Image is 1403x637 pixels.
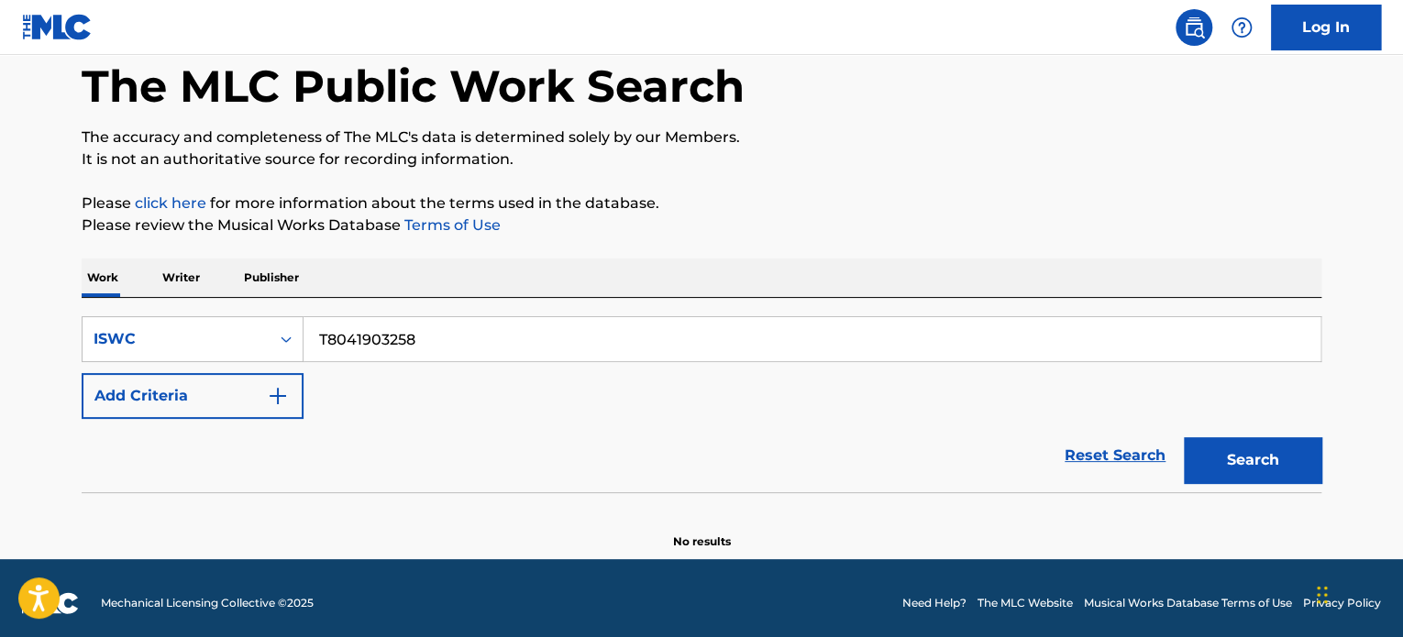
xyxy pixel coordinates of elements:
iframe: Chat Widget [1311,549,1403,637]
a: click here [135,194,206,212]
div: ISWC [94,328,259,350]
p: Please for more information about the terms used in the database. [82,192,1321,214]
p: Publisher [238,258,304,297]
img: help [1231,16,1253,38]
p: Please review the Musical Works Database [82,214,1321,236]
h1: The MLC Public Work Search [82,59,745,114]
span: Mechanical Licensing Collective © 2025 [101,595,314,611]
div: Help [1223,9,1260,46]
button: Add Criteria [82,373,304,419]
a: Public Search [1176,9,1212,46]
p: Work [82,258,124,297]
a: Need Help? [902,595,967,611]
button: Search [1184,437,1321,483]
img: 9d2ae6d4665cec9f34b9.svg [267,385,289,407]
p: No results [673,511,731,550]
img: MLC Logo [22,14,93,40]
a: Terms of Use [401,216,501,234]
div: Drag [1317,567,1328,622]
form: Search Form [82,316,1321,492]
a: Log In [1271,5,1381,50]
a: Privacy Policy [1303,595,1381,611]
a: Musical Works Database Terms of Use [1084,595,1292,611]
a: The MLC Website [978,595,1073,611]
p: It is not an authoritative source for recording information. [82,148,1321,170]
p: The accuracy and completeness of The MLC's data is determined solely by our Members. [82,126,1321,148]
a: Reset Search [1055,435,1175,476]
img: search [1183,16,1205,38]
p: Writer [157,258,205,297]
